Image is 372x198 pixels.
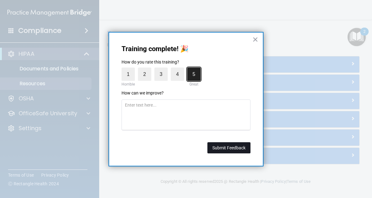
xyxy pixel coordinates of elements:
[122,59,250,65] p: How do you rate this training?
[187,68,201,81] label: 5
[207,142,250,153] button: Submit Feedback
[138,68,151,81] label: 2
[252,34,258,44] button: Close
[120,81,136,88] div: Horrible
[122,45,250,53] p: Training complete! 🎉
[171,68,184,81] label: 4
[341,155,365,179] iframe: Drift Widget Chat Controller
[122,68,135,81] label: 1
[187,81,201,88] div: Great
[154,68,168,81] label: 3
[122,90,250,96] p: How can we improve?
